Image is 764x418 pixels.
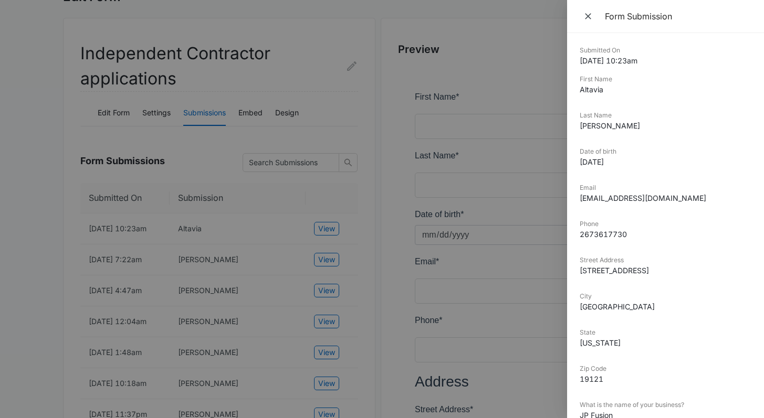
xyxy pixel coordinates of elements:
[580,292,751,301] dt: City
[580,156,751,167] dd: [DATE]
[580,46,751,55] dt: Submitted On
[580,111,751,120] dt: Last Name
[580,183,751,192] dt: Email
[580,219,751,229] dt: Phone
[580,84,751,95] dd: Altavia
[580,400,751,410] dt: What is the name of your business?
[580,229,751,240] dd: 2673617730
[580,373,751,384] dd: 19121
[580,328,751,337] dt: State
[580,301,751,312] dd: [GEOGRAPHIC_DATA]
[580,192,751,203] dd: [EMAIL_ADDRESS][DOMAIN_NAME]
[580,265,751,276] dd: [STREET_ADDRESS]
[580,74,751,84] dt: First Name
[605,10,751,22] div: Form Submission
[580,255,751,265] dt: Street Address
[580,55,751,66] dd: [DATE] 10:23am
[580,337,751,348] dd: [US_STATE]
[580,8,599,24] button: Close
[583,9,595,24] span: Close
[580,364,751,373] dt: Zip Code
[580,147,751,156] dt: Date of birth
[580,120,751,131] dd: [PERSON_NAME]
